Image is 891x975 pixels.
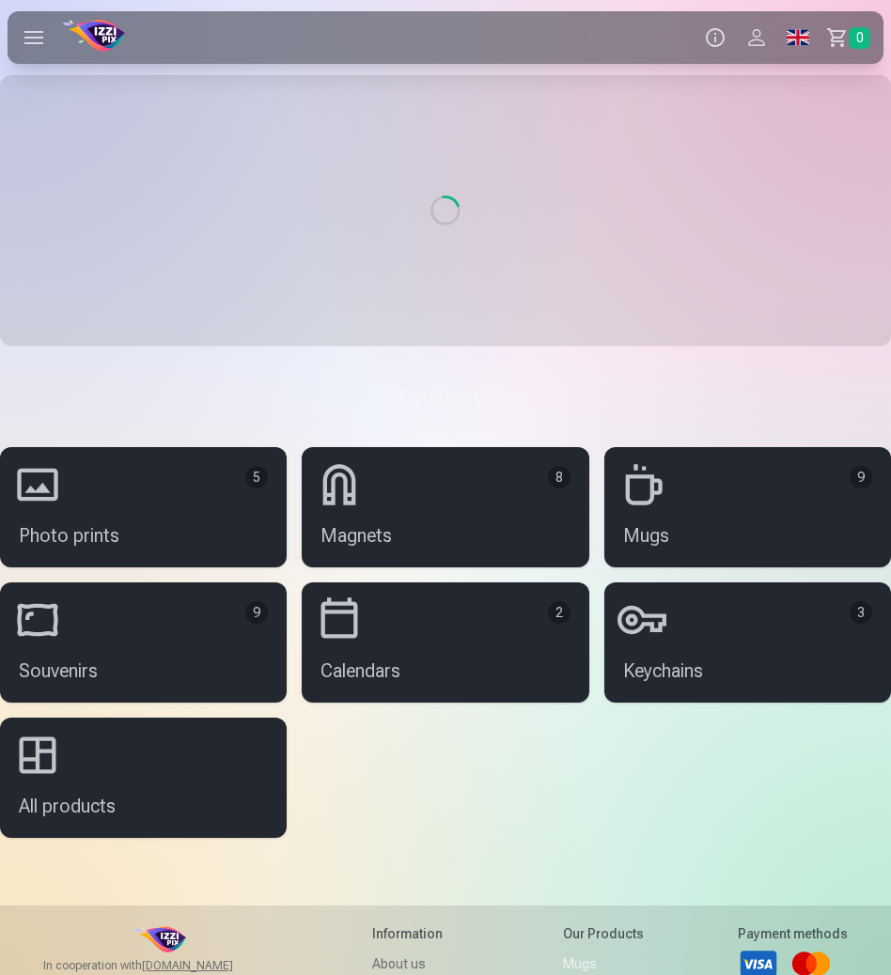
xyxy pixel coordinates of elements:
a: Calendars2 [302,582,588,703]
a: Magnets8 [302,447,588,567]
button: Profile [736,11,777,64]
div: 3 [850,601,872,624]
h5: Payment methods [738,924,848,943]
div: 9 [245,601,268,624]
h5: Our products [563,924,644,943]
div: 8 [548,466,571,488]
h5: Information [372,924,468,943]
span: 0 [849,27,870,49]
span: In cooperation with [43,958,278,973]
a: Global [777,11,819,64]
a: [DOMAIN_NAME] [142,958,278,973]
a: Keychains3 [604,582,891,703]
button: Info [695,11,736,64]
a: Сart0 [819,11,883,64]
a: Mugs9 [604,447,891,567]
img: /p1 [60,17,129,58]
div: 9 [850,466,872,488]
div: 5 [245,466,268,488]
div: 2 [548,601,571,624]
